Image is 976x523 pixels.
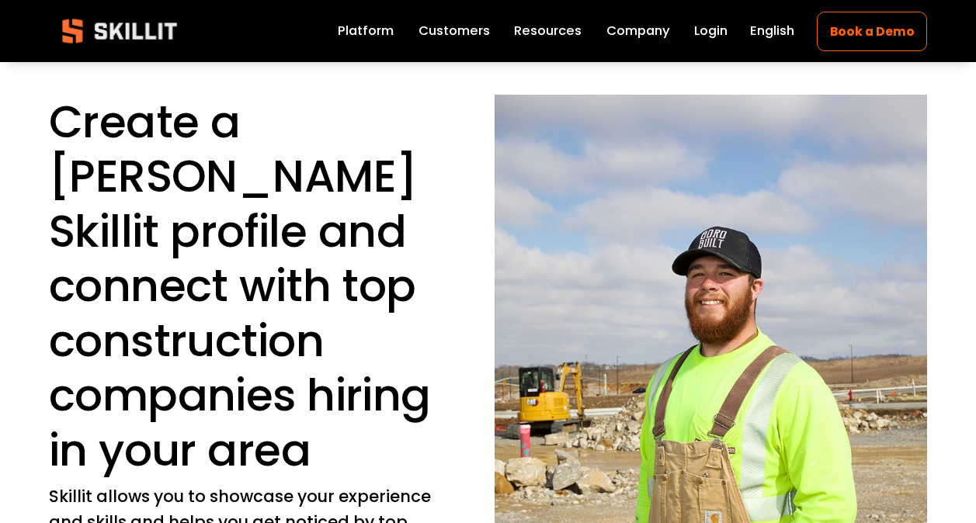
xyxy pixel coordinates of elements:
[514,22,582,41] span: Resources
[750,22,794,41] span: English
[817,12,927,51] a: Book a Demo
[694,20,728,42] a: Login
[49,8,190,54] img: Skillit
[419,20,490,42] a: Customers
[49,95,444,478] h1: Create a [PERSON_NAME] Skillit profile and connect with top construction companies hiring in your...
[750,20,794,42] div: language picker
[514,20,582,42] a: folder dropdown
[338,20,394,42] a: Platform
[606,20,670,42] a: Company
